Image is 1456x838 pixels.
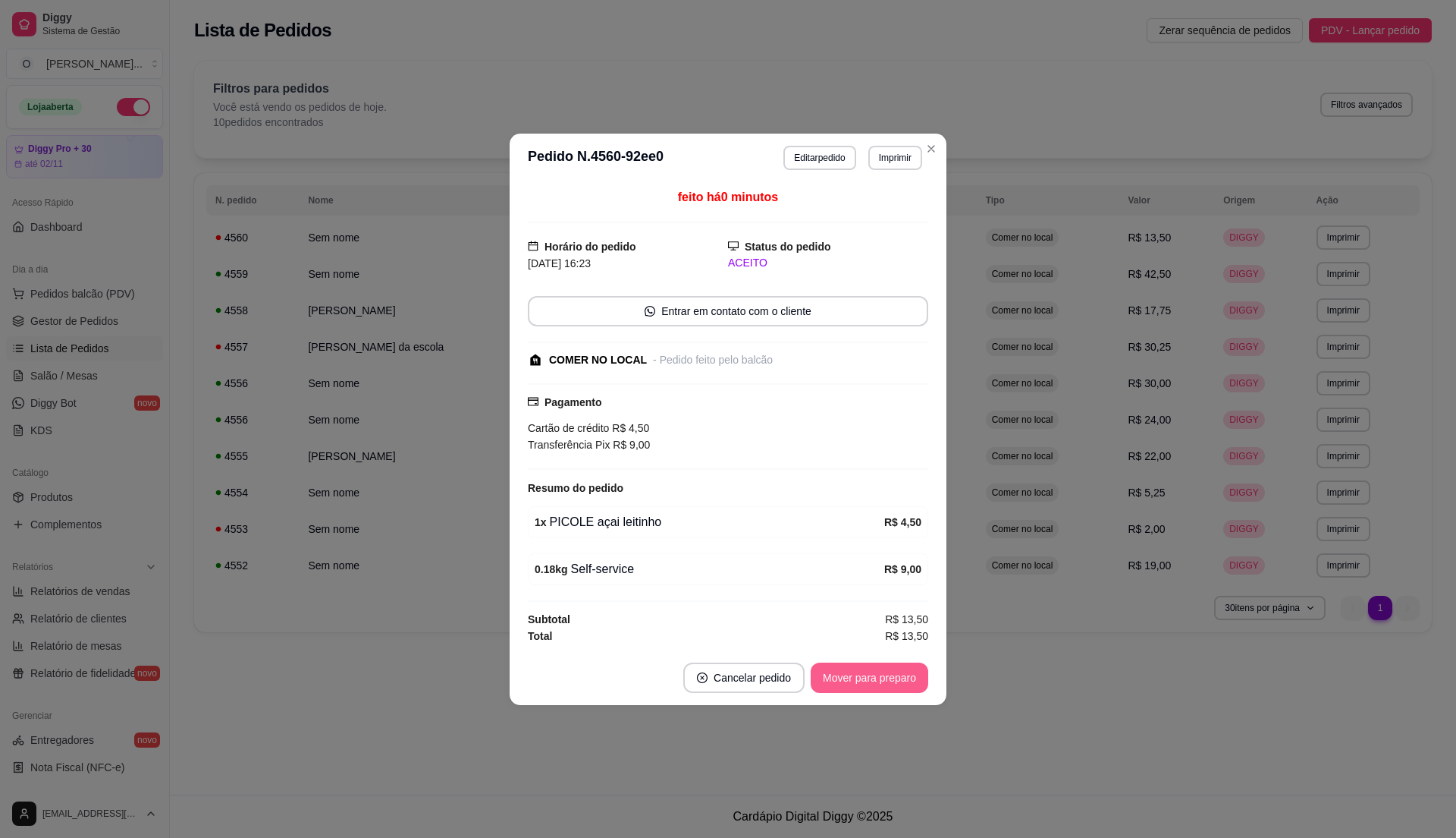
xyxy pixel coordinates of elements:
button: Close [919,137,943,161]
span: calendar [528,241,538,251]
span: feito há 0 minutos [678,191,778,203]
span: Cartão de crédito [528,422,609,434]
span: [DATE] 16:23 [528,257,591,269]
strong: Horário do pedido [544,241,636,253]
span: Transferência Pix [528,439,610,451]
button: close-circleCancelar pedido [683,663,805,693]
div: - Pedido feito pelo balcão [653,352,773,368]
div: PICOLE açai leitinho [535,513,884,531]
strong: 0.18 kg [535,563,568,575]
span: whats-app [645,306,655,317]
div: ACEITO [728,255,928,271]
div: COMER NO LOCAL [549,352,647,368]
strong: Pagamento [544,396,601,408]
strong: Status do pedido [745,241,831,253]
button: whats-appEntrar em contato com o cliente [528,296,928,326]
span: R$ 13,50 [885,628,928,644]
div: Self-service [535,560,884,578]
strong: R$ 9,00 [884,563,921,575]
h3: Pedido N. 4560-92ee0 [528,146,664,170]
span: close-circle [697,673,708,683]
strong: Total [528,630,552,642]
button: Editarpedido [783,146,855,170]
strong: R$ 4,50 [884,516,921,528]
strong: Resumo do pedido [528,482,623,494]
span: R$ 13,50 [885,611,928,628]
span: credit-card [528,396,538,407]
strong: Subtotal [528,613,570,625]
button: Mover para preparo [811,663,928,693]
button: Imprimir [868,146,922,170]
span: R$ 9,00 [610,439,650,451]
span: R$ 4,50 [609,422,649,434]
strong: 1 x [535,516,547,528]
span: desktop [728,241,739,251]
